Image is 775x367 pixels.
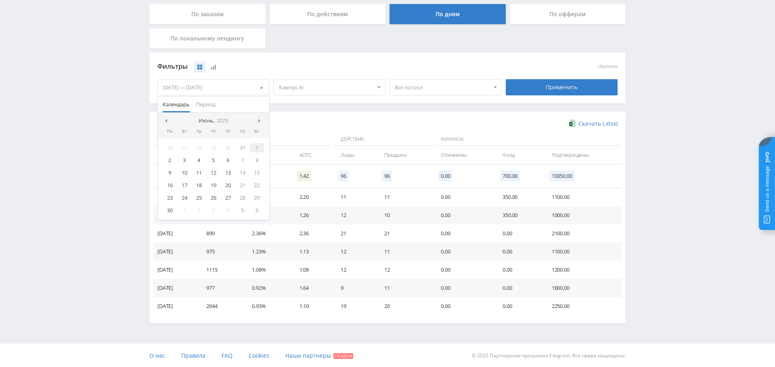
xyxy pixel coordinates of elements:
[433,279,494,297] td: 0.00
[250,143,264,152] div: 1
[376,297,433,315] td: 20
[333,243,376,261] td: 12
[494,279,543,297] td: 0.00
[217,118,228,124] i: 2025
[177,206,192,215] div: 1
[291,243,333,261] td: 1.13
[250,193,264,202] div: 29
[433,206,494,224] td: 0.00
[149,4,266,24] div: По заказам
[382,171,392,181] span: 96
[598,64,618,69] button: сбросить
[244,297,291,315] td: 0.93%
[163,129,177,134] div: Пн
[153,224,198,243] td: [DATE]
[279,80,373,95] span: Кампус AI
[494,188,543,206] td: 350.00
[159,97,193,112] button: Календарь
[544,206,622,224] td: 1000.00
[153,165,198,188] td: Итого:
[544,261,622,279] td: 1200.00
[221,206,235,215] div: 4
[177,181,192,190] div: 17
[177,168,192,177] div: 10
[235,206,250,215] div: 5
[206,206,221,215] div: 3
[153,188,198,206] td: [DATE]
[297,171,311,181] span: 1.42
[198,224,244,243] td: 890
[433,297,494,315] td: 0.00
[163,156,177,165] div: 2
[153,243,198,261] td: [DATE]
[249,352,269,359] span: Cookies
[333,206,376,224] td: 12
[250,206,264,215] div: 6
[435,133,620,146] span: Финансы:
[333,297,376,315] td: 19
[198,243,244,261] td: 975
[494,146,543,164] td: Холд
[198,279,244,297] td: 977
[433,243,494,261] td: 0.00
[244,261,291,279] td: 1.08%
[544,243,622,261] td: 1100.00
[433,146,494,164] td: Отменены
[177,193,192,202] div: 24
[433,261,494,279] td: 0.00
[206,168,221,177] div: 12
[192,129,206,134] div: Ср
[192,206,206,215] div: 2
[494,224,543,243] td: 0.00
[270,4,386,24] div: По действиям
[153,279,198,297] td: [DATE]
[376,261,433,279] td: 12
[395,80,489,95] span: Все потоки
[221,143,235,152] div: 30
[569,119,576,127] img: xlsx
[510,4,626,24] div: По офферам
[544,297,622,315] td: 2250.00
[291,297,333,315] td: 1.10
[177,156,192,165] div: 3
[157,61,502,73] div: Фильтры
[291,279,333,297] td: 1.64
[506,79,618,95] div: Применить
[163,143,177,152] div: 26
[221,193,235,202] div: 27
[177,143,192,152] div: 27
[235,156,250,165] div: 7
[235,168,250,177] div: 14
[193,97,218,112] button: Период
[250,156,264,165] div: 8
[149,352,165,359] span: О нас
[235,143,250,152] div: 31
[291,188,333,206] td: 2.20
[163,168,177,177] div: 9
[158,80,269,95] div: [DATE] — [DATE]
[192,168,206,177] div: 11
[221,156,235,165] div: 6
[206,143,221,152] div: 29
[163,206,177,215] div: 30
[333,279,376,297] td: 9
[198,261,244,279] td: 1115
[163,97,190,112] span: Календарь
[333,188,376,206] td: 11
[181,352,205,359] span: Правила
[192,193,206,202] div: 25
[376,206,433,224] td: 10
[494,206,543,224] td: 350.00
[198,297,244,315] td: 2044
[390,4,506,24] div: По дням
[376,224,433,243] td: 21
[163,193,177,202] div: 23
[433,188,494,206] td: 0.00
[206,181,221,190] div: 19
[333,224,376,243] td: 21
[153,297,198,315] td: [DATE]
[433,224,494,243] td: 0.00
[250,181,264,190] div: 22
[192,143,206,152] div: 28
[221,129,235,134] div: Пт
